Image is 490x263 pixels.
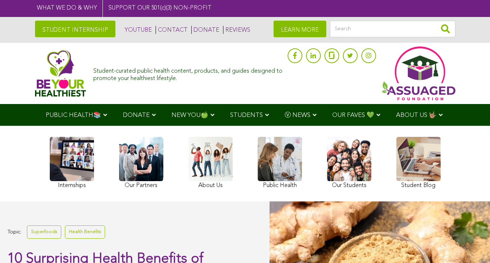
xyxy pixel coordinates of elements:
[453,228,490,263] iframe: Chat Widget
[285,112,310,118] span: Ⓥ NEWS
[35,21,115,37] a: STUDENT INTERNSHIP
[396,112,437,118] span: ABOUT US 🤟🏽
[274,21,326,37] a: LEARN MORE
[93,64,284,82] div: Student-curated public health content, products, and guides designed to promote your healthiest l...
[65,225,105,238] a: Health Benefits
[230,112,263,118] span: STUDENTS
[7,227,21,237] span: Topic:
[123,26,152,34] a: YOUTUBE
[35,50,86,97] img: Assuaged
[330,21,455,37] input: Search
[329,52,334,59] img: glassdoor
[223,26,250,34] a: REVIEWS
[156,26,188,34] a: CONTACT
[35,104,455,126] div: Navigation Menu
[171,112,208,118] span: NEW YOU🍏
[46,112,101,118] span: PUBLIC HEALTH📚
[123,112,150,118] span: DONATE
[382,46,455,100] img: Assuaged App
[27,225,61,238] a: Superfoods
[191,26,219,34] a: DONATE
[332,112,374,118] span: OUR FAVES 💚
